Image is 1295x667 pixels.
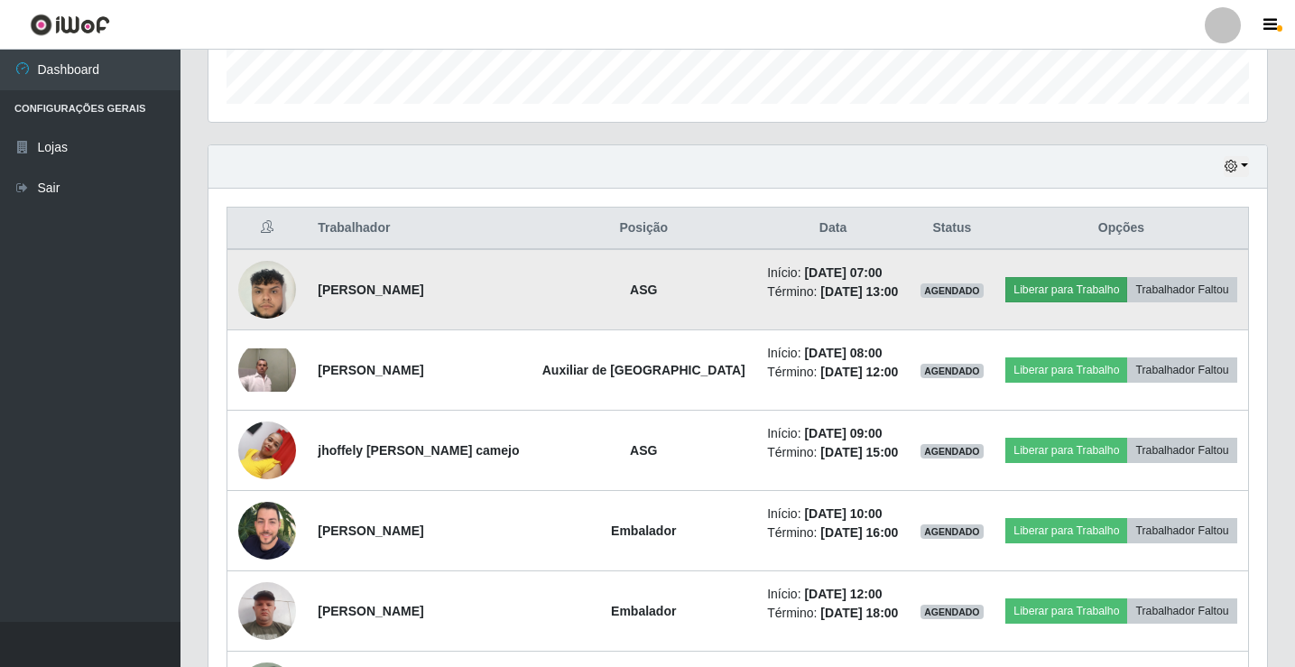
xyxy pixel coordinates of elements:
[1127,438,1236,463] button: Trabalhador Faltou
[920,283,984,298] span: AGENDADO
[238,412,296,488] img: 1747085301993.jpeg
[318,523,423,538] strong: [PERSON_NAME]
[804,346,882,360] time: [DATE] 08:00
[820,445,898,459] time: [DATE] 15:00
[1127,518,1236,543] button: Trabalhador Faltou
[767,264,899,283] li: Início:
[1005,518,1127,543] button: Liberar para Trabalho
[238,348,296,392] img: 1717405606174.jpeg
[1005,277,1127,302] button: Liberar para Trabalho
[318,363,423,377] strong: [PERSON_NAME]
[1127,357,1236,383] button: Trabalhador Faltou
[920,364,984,378] span: AGENDADO
[630,443,657,458] strong: ASG
[756,208,910,250] th: Data
[318,283,423,297] strong: [PERSON_NAME]
[820,606,898,620] time: [DATE] 18:00
[767,424,899,443] li: Início:
[804,426,882,440] time: [DATE] 09:00
[318,443,519,458] strong: jhoffely [PERSON_NAME] camejo
[994,208,1249,250] th: Opções
[1005,357,1127,383] button: Liberar para Trabalho
[238,572,296,649] img: 1709375112510.jpeg
[767,344,899,363] li: Início:
[1005,598,1127,624] button: Liberar para Trabalho
[920,605,984,619] span: AGENDADO
[820,365,898,379] time: [DATE] 12:00
[238,251,296,328] img: 1731039194690.jpeg
[238,495,296,566] img: 1683118670739.jpeg
[1127,277,1236,302] button: Trabalhador Faltou
[767,523,899,542] li: Término:
[630,283,657,297] strong: ASG
[767,604,899,623] li: Término:
[804,265,882,280] time: [DATE] 07:00
[531,208,756,250] th: Posição
[767,283,899,301] li: Término:
[767,443,899,462] li: Término:
[910,208,994,250] th: Status
[767,363,899,382] li: Término:
[611,604,676,618] strong: Embalador
[920,524,984,539] span: AGENDADO
[542,363,745,377] strong: Auxiliar de [GEOGRAPHIC_DATA]
[1127,598,1236,624] button: Trabalhador Faltou
[820,525,898,540] time: [DATE] 16:00
[767,505,899,523] li: Início:
[611,523,676,538] strong: Embalador
[318,604,423,618] strong: [PERSON_NAME]
[820,284,898,299] time: [DATE] 13:00
[804,587,882,601] time: [DATE] 12:00
[767,585,899,604] li: Início:
[1005,438,1127,463] button: Liberar para Trabalho
[804,506,882,521] time: [DATE] 10:00
[920,444,984,459] span: AGENDADO
[30,14,110,36] img: CoreUI Logo
[307,208,531,250] th: Trabalhador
